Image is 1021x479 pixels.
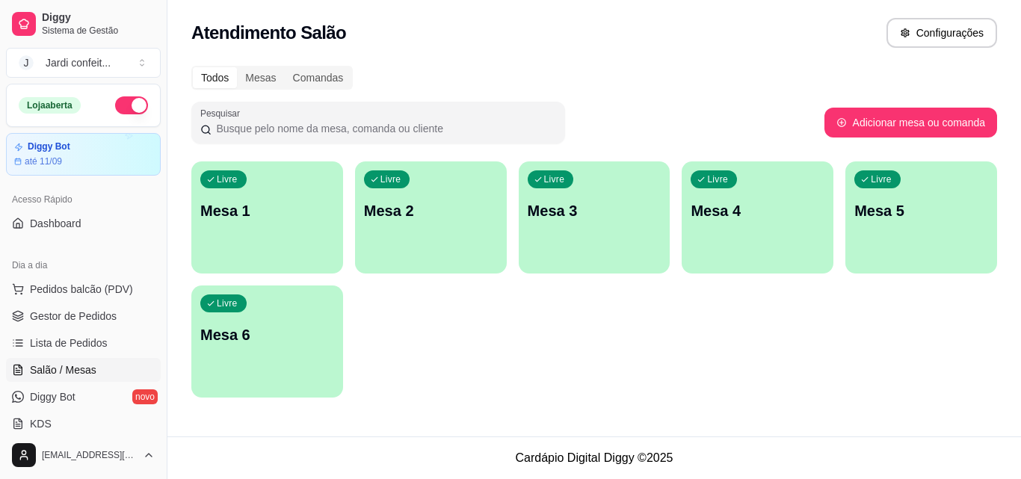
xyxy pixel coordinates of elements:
[528,200,661,221] p: Mesa 3
[167,436,1021,479] footer: Cardápio Digital Diggy © 2025
[285,67,352,88] div: Comandas
[6,437,161,473] button: [EMAIL_ADDRESS][DOMAIN_NAME]
[871,173,892,185] p: Livre
[6,412,161,436] a: KDS
[30,362,96,377] span: Salão / Mesas
[191,161,343,274] button: LivreMesa 1
[30,216,81,231] span: Dashboard
[519,161,670,274] button: LivreMesa 3
[237,67,284,88] div: Mesas
[544,173,565,185] p: Livre
[42,11,155,25] span: Diggy
[707,173,728,185] p: Livre
[30,282,133,297] span: Pedidos balcão (PDV)
[191,285,343,398] button: LivreMesa 6
[200,324,334,345] p: Mesa 6
[46,55,111,70] div: Jardi confeit ...
[6,253,161,277] div: Dia a dia
[380,173,401,185] p: Livre
[30,309,117,324] span: Gestor de Pedidos
[217,297,238,309] p: Livre
[115,96,148,114] button: Alterar Status
[6,6,161,42] a: DiggySistema de Gestão
[30,389,75,404] span: Diggy Bot
[191,21,346,45] h2: Atendimento Salão
[824,108,997,137] button: Adicionar mesa ou comanda
[42,449,137,461] span: [EMAIL_ADDRESS][DOMAIN_NAME]
[845,161,997,274] button: LivreMesa 5
[6,133,161,176] a: Diggy Botaté 11/09
[355,161,507,274] button: LivreMesa 2
[42,25,155,37] span: Sistema de Gestão
[6,304,161,328] a: Gestor de Pedidos
[19,97,81,114] div: Loja aberta
[200,107,245,120] label: Pesquisar
[193,67,237,88] div: Todos
[30,336,108,350] span: Lista de Pedidos
[6,211,161,235] a: Dashboard
[691,200,824,221] p: Mesa 4
[886,18,997,48] button: Configurações
[6,385,161,409] a: Diggy Botnovo
[6,331,161,355] a: Lista de Pedidos
[6,188,161,211] div: Acesso Rápido
[200,200,334,221] p: Mesa 1
[6,48,161,78] button: Select a team
[854,200,988,221] p: Mesa 5
[25,155,62,167] article: até 11/09
[30,416,52,431] span: KDS
[6,277,161,301] button: Pedidos balcão (PDV)
[212,121,556,136] input: Pesquisar
[6,358,161,382] a: Salão / Mesas
[19,55,34,70] span: J
[28,141,70,152] article: Diggy Bot
[682,161,833,274] button: LivreMesa 4
[364,200,498,221] p: Mesa 2
[217,173,238,185] p: Livre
